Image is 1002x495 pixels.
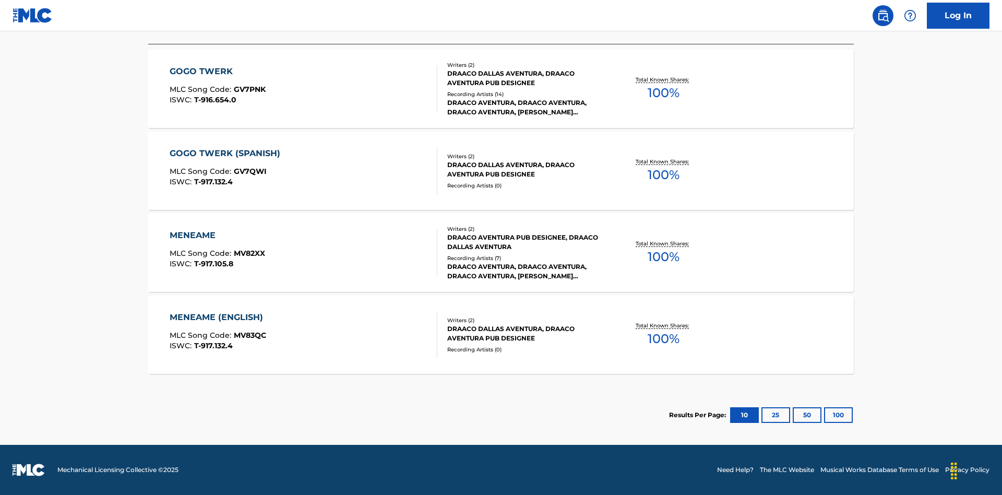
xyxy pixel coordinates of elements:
[447,225,605,233] div: Writers ( 2 )
[194,341,233,350] span: T-917.132.4
[648,247,679,266] span: 100 %
[447,61,605,69] div: Writers ( 2 )
[447,316,605,324] div: Writers ( 2 )
[194,177,233,186] span: T-917.132.4
[636,158,691,166] p: Total Known Shares:
[194,259,233,268] span: T-917.105.8
[194,95,236,104] span: T-916.654.0
[234,167,267,176] span: GV7QWI
[170,229,265,242] div: MENEAME
[148,296,854,374] a: MENEAME (ENGLISH)MLC Song Code:MV83QCISWC:T-917.132.4Writers (2)DRAACO DALLAS AVENTURA, DRAACO AV...
[13,464,45,476] img: logo
[648,329,679,348] span: 100 %
[447,160,605,179] div: DRAACO DALLAS AVENTURA, DRAACO AVENTURA PUB DESIGNEE
[234,249,265,258] span: MV82XX
[648,166,679,184] span: 100 %
[170,167,234,176] span: MLC Song Code :
[170,147,285,160] div: GOGO TWERK (SPANISH)
[447,90,605,98] div: Recording Artists ( 14 )
[234,85,266,94] span: GV7PNK
[760,465,814,475] a: The MLC Website
[761,407,790,423] button: 25
[170,259,194,268] span: ISWC :
[877,9,889,22] img: search
[447,233,605,252] div: DRAACO AVENTURA PUB DESIGNEE, DRAACO DALLAS AVENTURA
[447,182,605,190] div: Recording Artists ( 0 )
[946,455,962,487] div: Drag
[447,69,605,88] div: DRAACO DALLAS AVENTURA, DRAACO AVENTURA PUB DESIGNEE
[170,331,234,340] span: MLC Song Code :
[148,50,854,128] a: GOGO TWERKMLC Song Code:GV7PNKISWC:T-916.654.0Writers (2)DRAACO DALLAS AVENTURA, DRAACO AVENTURA ...
[170,311,268,324] div: MENEAME (ENGLISH)
[170,95,194,104] span: ISWC :
[904,9,916,22] img: help
[170,341,194,350] span: ISWC :
[873,5,893,26] a: Public Search
[793,407,821,423] button: 50
[170,65,266,78] div: GOGO TWERK
[170,177,194,186] span: ISWC :
[820,465,939,475] a: Musical Works Database Terms of Use
[945,465,989,475] a: Privacy Policy
[447,254,605,262] div: Recording Artists ( 7 )
[927,3,989,29] a: Log In
[148,214,854,292] a: MENEAMEMLC Song Code:MV82XXISWC:T-917.105.8Writers (2)DRAACO AVENTURA PUB DESIGNEE, DRAACO DALLAS...
[669,410,729,420] p: Results Per Page:
[170,85,234,94] span: MLC Song Code :
[636,322,691,329] p: Total Known Shares:
[824,407,853,423] button: 100
[900,5,921,26] div: Help
[447,324,605,343] div: DRAACO DALLAS AVENTURA, DRAACO AVENTURA PUB DESIGNEE
[636,240,691,247] p: Total Known Shares:
[950,445,1002,495] iframe: Chat Widget
[730,407,759,423] button: 10
[648,84,679,102] span: 100 %
[447,346,605,353] div: Recording Artists ( 0 )
[447,152,605,160] div: Writers ( 2 )
[234,331,266,340] span: MV83QC
[148,132,854,210] a: GOGO TWERK (SPANISH)MLC Song Code:GV7QWIISWC:T-917.132.4Writers (2)DRAACO DALLAS AVENTURA, DRAACO...
[13,8,53,23] img: MLC Logo
[717,465,754,475] a: Need Help?
[57,465,178,475] span: Mechanical Licensing Collective © 2025
[447,98,605,117] div: DRAACO AVENTURA, DRAACO AVENTURA, DRAACO AVENTURA, [PERSON_NAME] AVENTURA, DRAACO AVENTURA
[636,76,691,84] p: Total Known Shares:
[170,249,234,258] span: MLC Song Code :
[447,262,605,281] div: DRAACO AVENTURA, DRAACO AVENTURA, DRAACO AVENTURA, [PERSON_NAME] AVENTURA, DRAACO AVENTURA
